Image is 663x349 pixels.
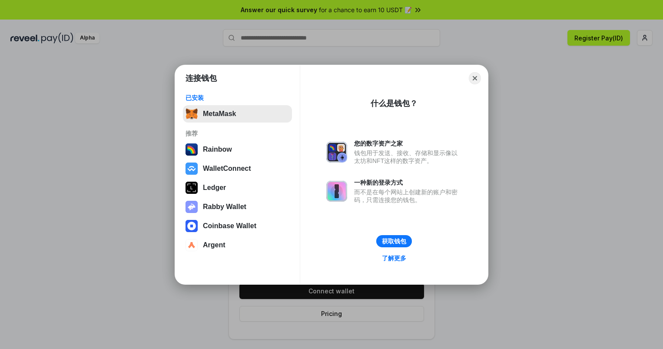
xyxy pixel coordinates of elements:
button: MetaMask [183,105,292,123]
img: svg+xml,%3Csvg%20xmlns%3D%22http%3A%2F%2Fwww.w3.org%2F2000%2Fsvg%22%20fill%3D%22none%22%20viewBox... [326,142,347,163]
button: 获取钱包 [376,235,412,247]
div: 钱包用于发送、接收、存储和显示像以太坊和NFT这样的数字资产。 [354,149,462,165]
div: 已安装 [186,94,289,102]
button: Coinbase Wallet [183,217,292,235]
img: svg+xml,%3Csvg%20xmlns%3D%22http%3A%2F%2Fwww.w3.org%2F2000%2Fsvg%22%20fill%3D%22none%22%20viewBox... [326,181,347,202]
img: svg+xml,%3Csvg%20width%3D%2228%22%20height%3D%2228%22%20viewBox%3D%220%200%2028%2028%22%20fill%3D... [186,220,198,232]
img: svg+xml,%3Csvg%20width%3D%22120%22%20height%3D%22120%22%20viewBox%3D%220%200%20120%20120%22%20fil... [186,143,198,156]
button: Close [469,72,481,84]
div: Coinbase Wallet [203,222,256,230]
button: Ledger [183,179,292,196]
div: 什么是钱包？ [371,98,418,109]
button: Rainbow [183,141,292,158]
div: 了解更多 [382,254,406,262]
div: 获取钱包 [382,237,406,245]
div: Argent [203,241,225,249]
div: 一种新的登录方式 [354,179,462,186]
img: svg+xml,%3Csvg%20xmlns%3D%22http%3A%2F%2Fwww.w3.org%2F2000%2Fsvg%22%20fill%3D%22none%22%20viewBox... [186,201,198,213]
a: 了解更多 [377,253,411,264]
button: Rabby Wallet [183,198,292,216]
div: 您的数字资产之家 [354,140,462,147]
img: svg+xml,%3Csvg%20fill%3D%22none%22%20height%3D%2233%22%20viewBox%3D%220%200%2035%2033%22%20width%... [186,108,198,120]
div: Rainbow [203,146,232,153]
img: svg+xml,%3Csvg%20width%3D%2228%22%20height%3D%2228%22%20viewBox%3D%220%200%2028%2028%22%20fill%3D... [186,163,198,175]
h1: 连接钱包 [186,73,217,83]
div: 而不是在每个网站上创建新的账户和密码，只需连接您的钱包。 [354,188,462,204]
div: Rabby Wallet [203,203,246,211]
img: svg+xml,%3Csvg%20width%3D%2228%22%20height%3D%2228%22%20viewBox%3D%220%200%2028%2028%22%20fill%3D... [186,239,198,251]
div: Ledger [203,184,226,192]
div: 推荐 [186,130,289,137]
div: WalletConnect [203,165,251,173]
button: WalletConnect [183,160,292,177]
div: MetaMask [203,110,236,118]
button: Argent [183,236,292,254]
img: svg+xml,%3Csvg%20xmlns%3D%22http%3A%2F%2Fwww.w3.org%2F2000%2Fsvg%22%20width%3D%2228%22%20height%3... [186,182,198,194]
